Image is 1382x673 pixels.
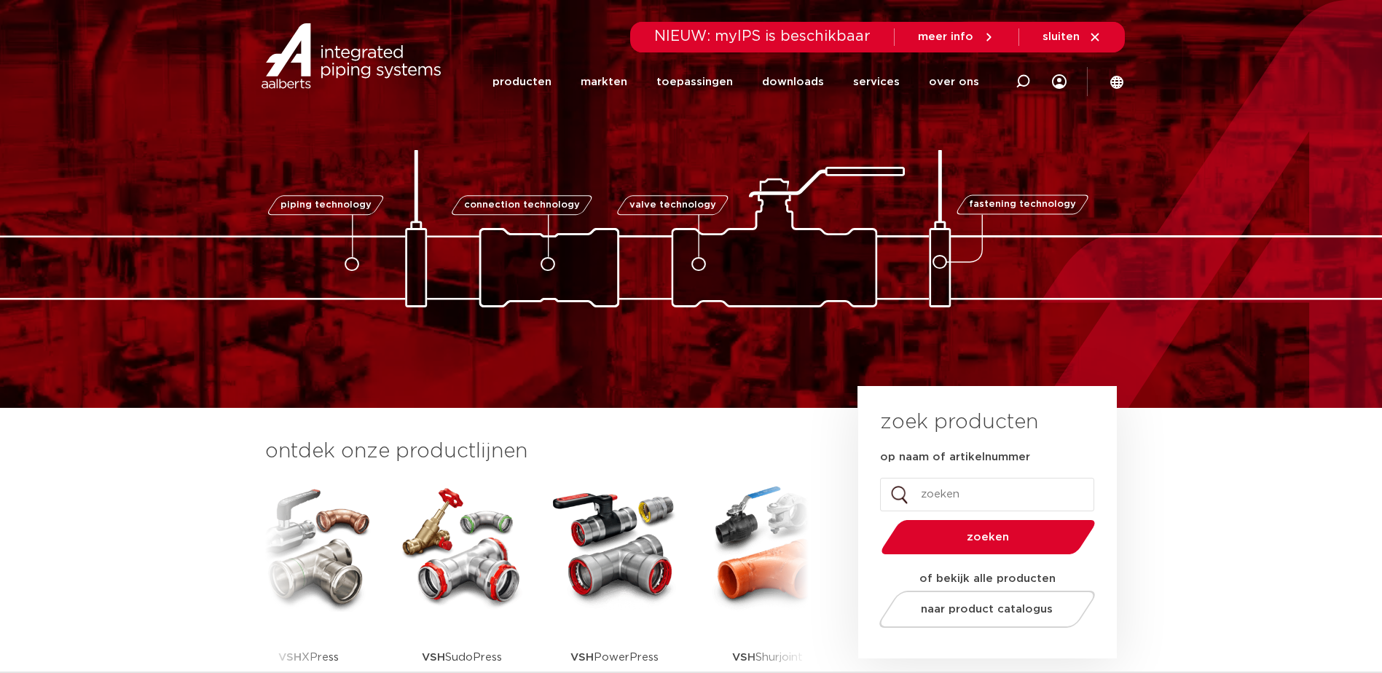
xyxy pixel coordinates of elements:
a: naar product catalogus [875,591,1099,628]
strong: VSH [278,652,302,663]
a: services [853,52,900,111]
h3: ontdek onze productlijnen [265,437,809,466]
a: sluiten [1043,31,1102,44]
strong: VSH [422,652,445,663]
button: zoeken [875,519,1101,556]
a: over ons [929,52,979,111]
div: my IPS [1052,52,1067,111]
a: producten [492,52,551,111]
a: downloads [762,52,824,111]
a: toepassingen [656,52,733,111]
span: piping technology [280,200,372,210]
a: markten [581,52,627,111]
span: fastening technology [969,200,1076,210]
strong: VSH [732,652,755,663]
h3: zoek producten [880,408,1038,437]
span: zoeken [919,532,1058,543]
span: naar product catalogus [921,604,1053,615]
span: NIEUW: myIPS is beschikbaar [654,29,871,44]
input: zoeken [880,478,1094,511]
span: valve technology [629,200,716,210]
a: meer info [918,31,995,44]
span: meer info [918,31,973,42]
span: sluiten [1043,31,1080,42]
strong: of bekijk alle producten [919,573,1056,584]
nav: Menu [492,52,979,111]
strong: VSH [570,652,594,663]
label: op naam of artikelnummer [880,450,1030,465]
span: connection technology [463,200,579,210]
